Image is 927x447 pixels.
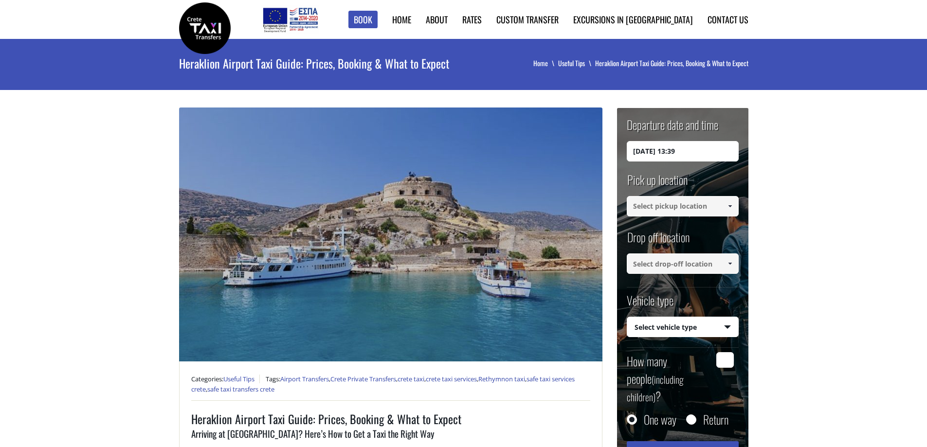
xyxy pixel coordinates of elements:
li: Heraklion Airport Taxi Guide: Prices, Booking & What to Expect [595,58,748,68]
a: Show All Items [722,253,738,274]
input: Select drop-off location [627,253,739,274]
a: Book [348,11,378,29]
a: Show All Items [722,196,738,216]
label: Pick up location [627,171,688,196]
a: crete taxi services [426,375,477,383]
a: Custom Transfer [496,13,559,26]
a: safe taxi services crete [191,375,575,394]
span: Categories: [191,375,260,383]
h1: Heraklion Airport Taxi Guide: Prices, Booking & What to Expect [191,411,590,427]
a: Home [533,58,558,68]
label: One way [644,414,676,424]
a: Airport Transfers [280,375,329,383]
span: Tags: , , , , , , [191,375,575,394]
span: Select vehicle type [627,317,738,338]
a: crete taxi [398,375,424,383]
a: Useful Tips [223,375,254,383]
a: Contact us [708,13,748,26]
label: Departure date and time [627,116,718,141]
img: Heraklion Airport Taxi Guide: Prices, Booking & What to Expect [179,107,602,361]
a: Rates [462,13,482,26]
label: How many people ? [627,352,711,405]
label: Vehicle type [627,292,673,317]
a: Crete Private Transfers [330,375,396,383]
a: Crete Taxi Transfers | Heraklion Airport Taxi Guide: Prices, Booking & What to Expect [179,22,231,32]
a: Home [392,13,411,26]
a: Excursions in [GEOGRAPHIC_DATA] [573,13,693,26]
label: Return [703,414,728,424]
img: Crete Taxi Transfers | Heraklion Airport Taxi Guide: Prices, Booking & What to Expect [179,2,231,54]
input: Select pickup location [627,196,739,216]
a: Rethymnon taxi [478,375,525,383]
a: About [426,13,448,26]
small: (including children) [627,372,684,404]
a: safe taxi transfers crete [207,385,274,393]
h1: Heraklion Airport Taxi Guide: Prices, Booking & What to Expect [179,39,496,88]
img: e-bannersEUERDF180X90.jpg [261,5,319,34]
a: Useful Tips [558,58,595,68]
label: Drop off location [627,229,690,253]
